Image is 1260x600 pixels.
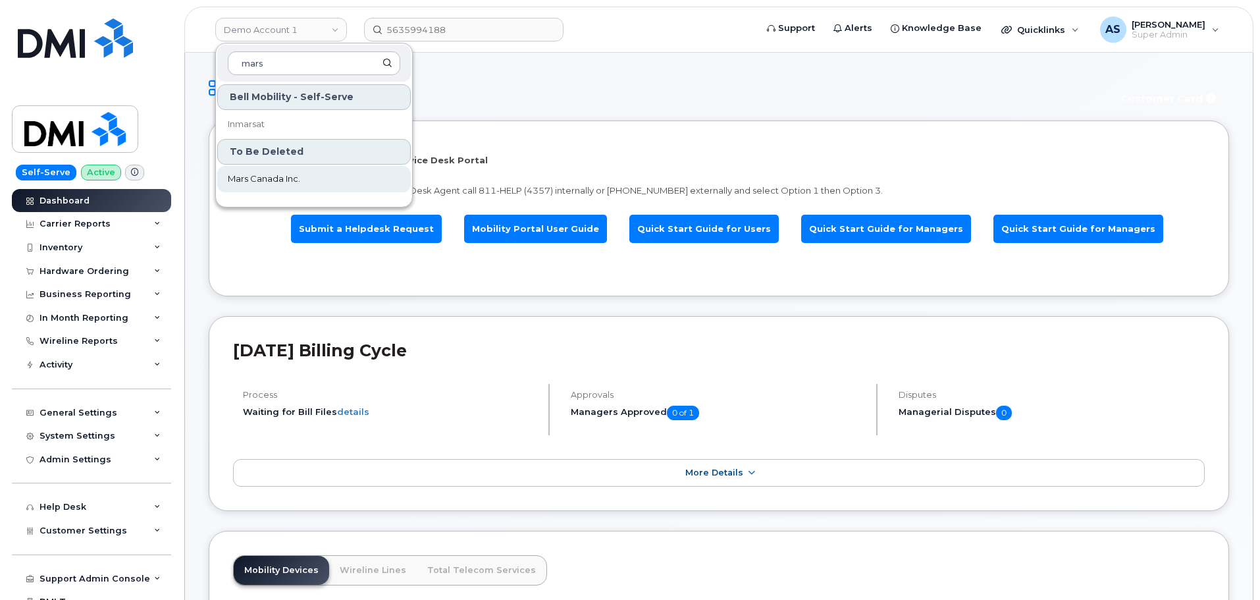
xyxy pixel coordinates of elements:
li: Waiting for Bill Files [243,406,537,418]
p: To speak with a Mobile Device Service Desk Agent call 811-HELP (4357) internally or [PHONE_NUMBER... [243,184,1195,197]
button: Customer Card [1111,87,1229,110]
a: Quick Start Guide for Users [629,215,779,243]
h2: [DATE] Billing Cycle [233,341,1205,360]
div: To Be Deleted [217,139,411,165]
span: More Details [685,468,743,477]
div: Bell Mobility - Self-Serve [217,84,411,110]
a: Mobility Portal User Guide [464,215,607,243]
input: Search [228,51,400,75]
a: Quick Start Guide for Managers [993,215,1163,243]
h4: Disputes [899,390,1205,400]
a: Mobility Devices [234,556,329,585]
span: Mars Canada Inc. [228,173,300,186]
p: Welcome to the Mobile Device Service Desk Portal [243,154,1195,167]
span: Inmarsat [228,118,265,131]
h5: Managers Approved [571,406,865,420]
h4: Process [243,390,537,400]
h4: Approvals [571,390,865,400]
a: Quick Start Guide for Managers [801,215,971,243]
a: Submit a Helpdesk Request [291,215,442,243]
span: 0 [996,406,1012,420]
a: Inmarsat [217,111,411,138]
a: Total Telecom Services [417,556,546,585]
span: 0 of 1 [667,406,699,420]
a: details [337,406,369,417]
a: Mars Canada Inc. [217,166,411,192]
h1: Dashboard [209,76,1104,99]
h5: Managerial Disputes [899,406,1205,420]
a: Wireline Lines [329,556,417,585]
